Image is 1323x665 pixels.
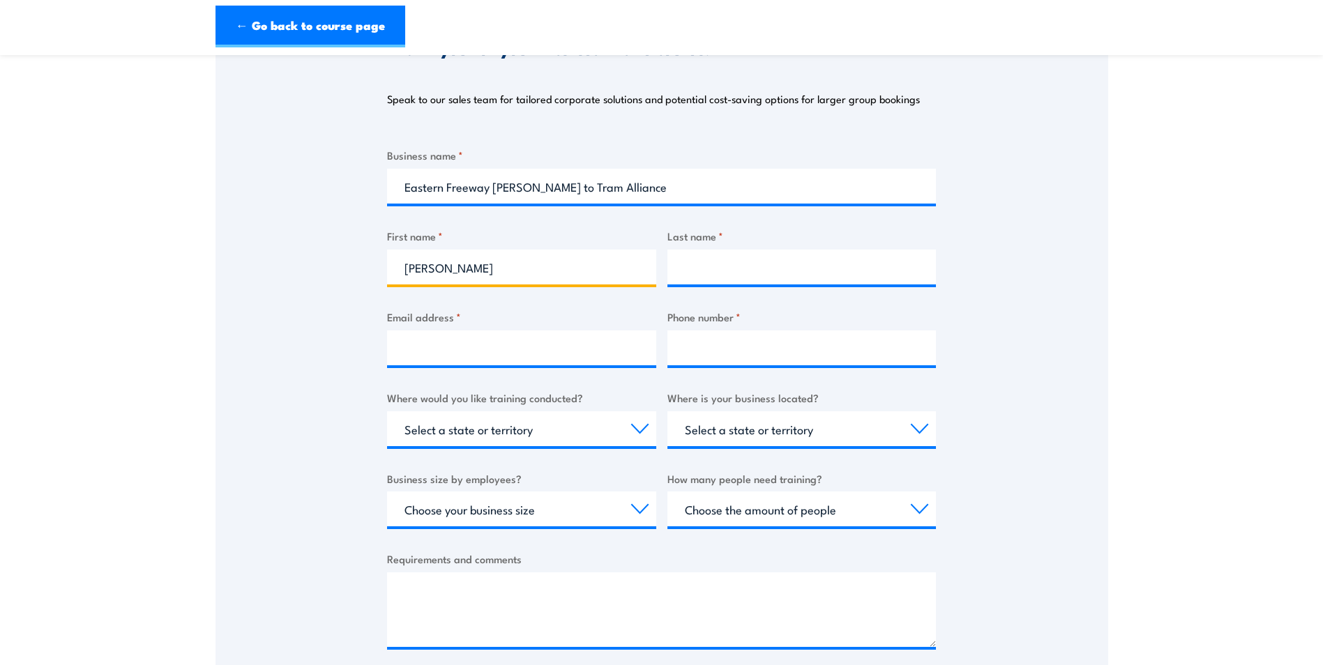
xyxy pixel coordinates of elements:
[387,471,656,487] label: Business size by employees?
[667,309,937,325] label: Phone number
[387,309,656,325] label: Email address
[667,390,937,406] label: Where is your business located?
[667,228,937,244] label: Last name
[387,92,920,106] p: Speak to our sales team for tailored corporate solutions and potential cost-saving options for la...
[667,471,937,487] label: How many people need training?
[216,6,405,47] a: ← Go back to course page
[387,551,936,567] label: Requirements and comments
[387,390,656,406] label: Where would you like training conducted?
[387,40,710,56] h3: Thank you for your interest in this course.
[387,147,936,163] label: Business name
[387,228,656,244] label: First name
